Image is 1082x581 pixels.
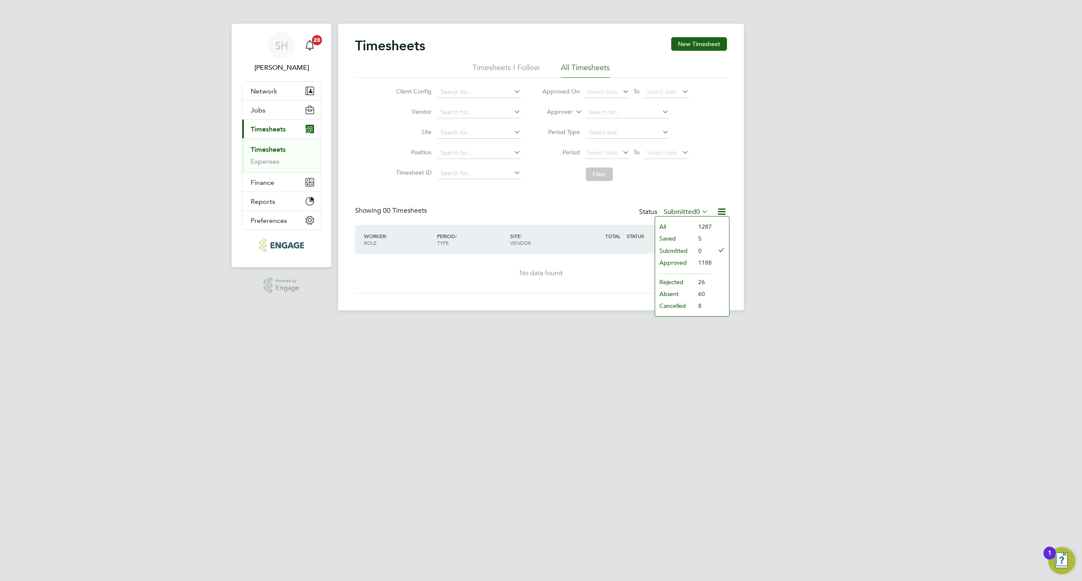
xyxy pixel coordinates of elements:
div: Timesheets [242,138,321,173]
input: Search for... [437,127,521,139]
span: 00 Timesheets [383,206,427,215]
nav: Main navigation [232,24,331,267]
div: PERIOD [435,228,508,250]
li: 1188 [694,257,712,269]
label: Vendor [393,108,432,115]
input: Select one [586,127,669,139]
span: VENDOR [510,239,531,246]
label: Approver [535,108,573,116]
button: Timesheets [242,120,321,138]
span: Select date [647,88,677,96]
span: SH [275,40,288,51]
button: New Timesheet [671,37,727,51]
li: 60 [694,288,712,300]
li: 1287 [694,221,712,233]
li: 0 [694,245,712,257]
h2: Timesheets [355,37,425,54]
li: Timesheets I Follow [473,63,540,78]
span: / [385,233,387,239]
input: Search for... [437,86,521,98]
div: Showing [355,206,429,215]
label: Timesheet ID [393,169,432,176]
a: Go to home page [242,238,321,252]
span: Select date [647,149,677,156]
span: Powered by [276,277,299,285]
a: Powered byEngage [264,277,300,293]
button: Jobs [242,101,321,119]
span: Network [251,87,277,95]
span: Timesheets [251,125,286,133]
a: Timesheets [251,145,286,153]
span: 20 [312,35,322,45]
span: / [455,233,457,239]
label: Approved On [542,88,580,95]
div: WORKER [362,228,435,250]
div: Status [639,206,710,218]
span: Preferences [251,217,287,225]
a: SH[PERSON_NAME] [242,32,321,73]
span: TYPE [437,239,449,246]
li: Absent [655,288,694,300]
li: 8 [694,300,712,312]
span: Jobs [251,106,265,114]
span: Engage [276,285,299,292]
div: 1 [1048,553,1052,564]
li: 26 [694,276,712,288]
span: ROLE [364,239,377,246]
button: Preferences [242,211,321,230]
span: To [631,86,642,97]
span: Reports [251,197,275,206]
label: Site [393,128,432,136]
li: Saved [655,233,694,244]
input: Search for... [437,147,521,159]
button: Network [242,82,321,100]
label: Period Type [542,128,580,136]
li: Approved [655,257,694,269]
button: Open Resource Center, 1 new notification [1048,547,1075,574]
a: 20 [301,32,318,59]
div: SITE [508,228,581,250]
li: All Timesheets [561,63,610,78]
label: Position [393,148,432,156]
span: To [631,147,642,158]
label: Period [542,148,580,156]
span: TOTAL [605,233,620,239]
span: / [520,233,522,239]
span: Finance [251,178,274,186]
input: Search for... [437,167,521,179]
span: 0 [696,208,700,216]
button: Filter [586,167,613,181]
label: Submitted [664,208,708,216]
label: Client Config [393,88,432,95]
div: No data found [363,269,719,278]
li: Cancelled [655,300,694,312]
span: Select date [587,88,618,96]
li: 5 [694,233,712,244]
input: Search for... [437,107,521,118]
button: Finance [242,173,321,192]
li: Rejected [655,276,694,288]
a: Expenses [251,157,279,165]
input: Search for... [586,107,669,118]
li: Submitted [655,245,694,257]
img: axcis-logo-retina.png [259,238,304,252]
li: All [655,221,694,233]
span: Select date [587,149,618,156]
div: STATUS [625,228,669,244]
button: Reports [242,192,321,211]
span: Stacey Huntley [242,63,321,73]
